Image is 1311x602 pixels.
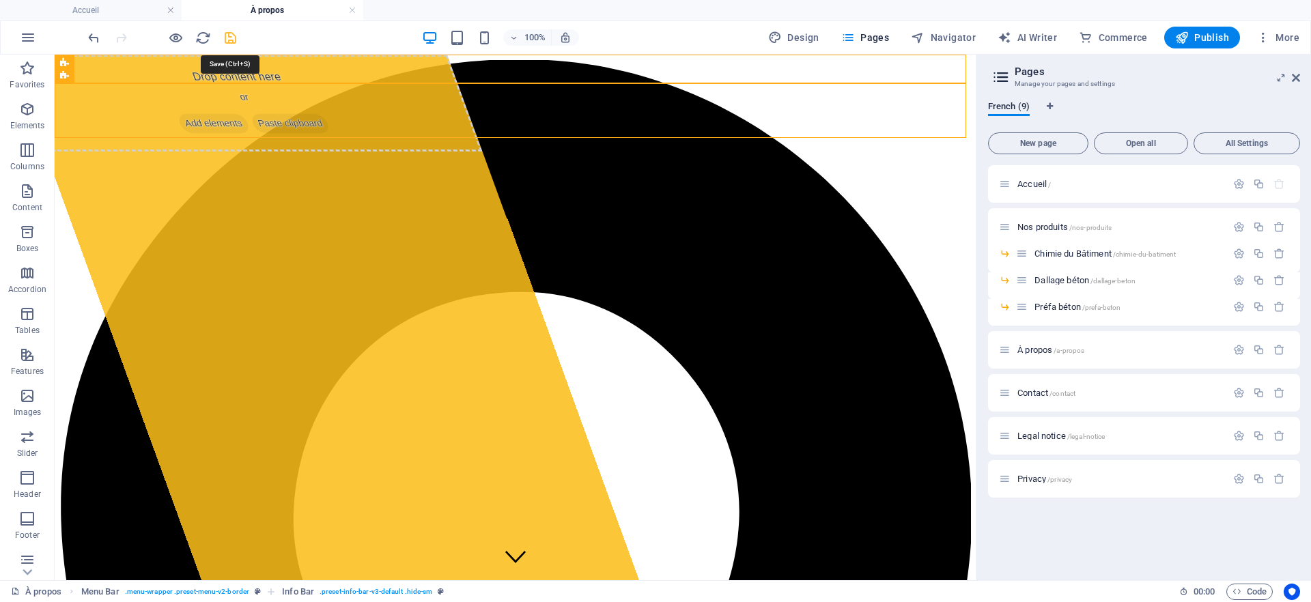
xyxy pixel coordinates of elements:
[1233,387,1245,399] div: Settings
[1015,78,1273,90] h3: Manage your pages and settings
[1082,304,1121,311] span: /prefa-beton
[1113,250,1176,258] span: /chimie-du-batiment
[182,3,363,18] h4: À propos
[1256,31,1299,44] span: More
[1094,132,1188,154] button: Open all
[1200,139,1294,147] span: All Settings
[1233,430,1245,442] div: Settings
[1090,277,1136,285] span: /dallage-beton
[1273,473,1285,485] div: Remove
[763,27,825,48] button: Design
[1017,388,1075,398] span: Click to open page
[988,101,1300,127] div: Language Tabs
[1253,430,1265,442] div: Duplicate
[994,139,1082,147] span: New page
[1034,275,1136,285] span: Click to open page
[16,243,39,254] p: Boxes
[125,584,249,600] span: . menu-wrapper .preset-menu-v2-border
[86,30,102,46] i: Undo: Move elements (Ctrl+Z)
[320,584,432,600] span: . preset-info-bar-v3-default .hide-sm
[1233,248,1245,259] div: Settings
[85,29,102,46] button: undo
[1054,347,1084,354] span: /a-propos
[1030,302,1226,311] div: Préfa béton/prefa-beton
[1273,344,1285,356] div: Remove
[1013,223,1226,231] div: Nos produits/nos-produits
[255,588,261,595] i: This element is a customizable preset
[768,31,819,44] span: Design
[1233,344,1245,356] div: Settings
[1047,476,1072,483] span: /privacy
[15,530,40,541] p: Footer
[1253,248,1265,259] div: Duplicate
[1073,27,1153,48] button: Commerce
[195,29,211,46] button: reload
[1034,302,1120,312] span: Click to open page
[195,59,277,78] span: Paste clipboard
[1273,248,1285,259] div: Remove
[992,27,1062,48] button: AI Writer
[988,98,1030,117] span: French (9)
[911,31,976,44] span: Navigator
[1013,180,1226,188] div: Accueil/
[11,584,61,600] a: Click to cancel selection. Double-click to open Pages
[1233,274,1245,286] div: Settings
[1015,66,1300,78] h2: Pages
[14,407,42,418] p: Images
[1017,431,1105,441] span: Click to open page
[763,27,825,48] div: Design (Ctrl+Alt+Y)
[1273,274,1285,286] div: Remove
[11,366,44,377] p: Features
[1164,27,1240,48] button: Publish
[1017,179,1051,189] span: Accueil
[1233,301,1245,313] div: Settings
[81,584,445,600] nav: breadcrumb
[282,584,314,600] span: Click to select. Double-click to edit
[1100,139,1182,147] span: Open all
[1017,474,1072,484] span: Click to open page
[1194,132,1300,154] button: All Settings
[10,120,45,131] p: Elements
[1284,584,1300,600] button: Usercentrics
[15,325,40,336] p: Tables
[1253,178,1265,190] div: Duplicate
[222,29,238,46] button: save
[836,27,894,48] button: Pages
[1034,248,1176,259] span: Chimie du Bâtiment
[1273,387,1285,399] div: Remove
[1273,430,1285,442] div: Remove
[1253,473,1265,485] div: Duplicate
[524,29,546,46] h6: 100%
[841,31,889,44] span: Pages
[1013,388,1226,397] div: Contact/contact
[14,489,41,500] p: Header
[1226,584,1273,600] button: Code
[1013,345,1226,354] div: À propos/a-propos
[1273,301,1285,313] div: Remove
[1013,431,1226,440] div: Legal notice/legal-notice
[1233,473,1245,485] div: Settings
[1175,31,1229,44] span: Publish
[1030,249,1226,258] div: Chimie du Bâtiment/chimie-du-batiment
[1017,345,1084,355] span: Click to open page
[998,31,1057,44] span: AI Writer
[438,588,444,595] i: This element is a customizable preset
[1069,224,1112,231] span: /nos-produits
[10,161,44,172] p: Columns
[503,29,552,46] button: 100%
[1049,390,1075,397] span: /contact
[1273,178,1285,190] div: The startpage cannot be deleted
[1233,221,1245,233] div: Settings
[12,202,42,213] p: Content
[1253,274,1265,286] div: Duplicate
[1253,387,1265,399] div: Duplicate
[1013,474,1226,483] div: Privacy/privacy
[8,284,46,295] p: Accordion
[1251,27,1305,48] button: More
[195,30,211,46] i: Reload page
[1017,222,1112,232] span: Nos produits
[167,29,184,46] button: Click here to leave preview mode and continue editing
[905,27,981,48] button: Navigator
[1233,178,1245,190] div: Settings
[81,584,119,600] span: Click to select. Double-click to edit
